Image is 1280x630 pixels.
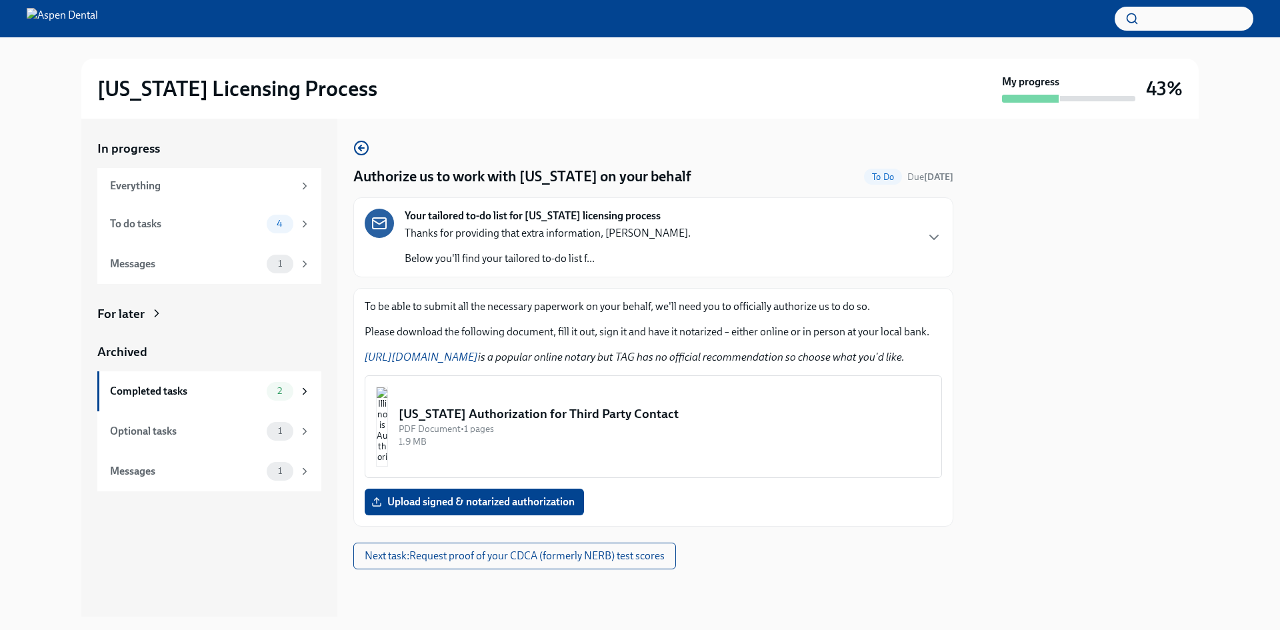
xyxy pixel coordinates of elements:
button: Next task:Request proof of your CDCA (formerly NERB) test scores [353,543,676,569]
h3: 43% [1146,77,1183,101]
span: October 21st, 2025 09:00 [907,171,953,183]
a: Everything [97,168,321,204]
strong: Your tailored to-do list for [US_STATE] licensing process [405,209,661,223]
img: Illinois Authorization for Third Party Contact [376,387,388,467]
div: 1.9 MB [399,435,931,448]
span: 1 [270,466,290,476]
div: For later [97,305,145,323]
a: Completed tasks2 [97,371,321,411]
a: Messages1 [97,244,321,284]
div: [US_STATE] Authorization for Third Party Contact [399,405,931,423]
div: To do tasks [110,217,261,231]
h4: Authorize us to work with [US_STATE] on your behalf [353,167,691,187]
a: Archived [97,343,321,361]
div: PDF Document • 1 pages [399,423,931,435]
span: 1 [270,426,290,436]
a: [URL][DOMAIN_NAME] [365,351,478,363]
strong: My progress [1002,75,1059,89]
a: To do tasks4 [97,204,321,244]
h2: [US_STATE] Licensing Process [97,75,377,102]
span: Next task : Request proof of your CDCA (formerly NERB) test scores [365,549,665,563]
p: Please download the following document, fill it out, sign it and have it notarized – either onlin... [365,325,942,339]
div: Everything [110,179,293,193]
a: Optional tasks1 [97,411,321,451]
span: To Do [864,172,902,182]
a: In progress [97,140,321,157]
em: is a popular online notary but TAG has no official recommendation so choose what you'd like. [365,351,905,363]
div: Optional tasks [110,424,261,439]
span: 2 [269,386,290,396]
a: Messages1 [97,451,321,491]
strong: [DATE] [924,171,953,183]
div: Messages [110,464,261,479]
p: Below you'll find your tailored to-do list f... [405,251,691,266]
a: For later [97,305,321,323]
button: [US_STATE] Authorization for Third Party ContactPDF Document•1 pages1.9 MB [365,375,942,478]
img: Aspen Dental [27,8,98,29]
label: Upload signed & notarized authorization [365,489,584,515]
div: Completed tasks [110,384,261,399]
span: Upload signed & notarized authorization [374,495,575,509]
p: Thanks for providing that extra information, [PERSON_NAME]. [405,226,691,241]
span: Due [907,171,953,183]
p: To be able to submit all the necessary paperwork on your behalf, we'll need you to officially aut... [365,299,942,314]
span: 1 [270,259,290,269]
span: 4 [269,219,291,229]
div: Messages [110,257,261,271]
